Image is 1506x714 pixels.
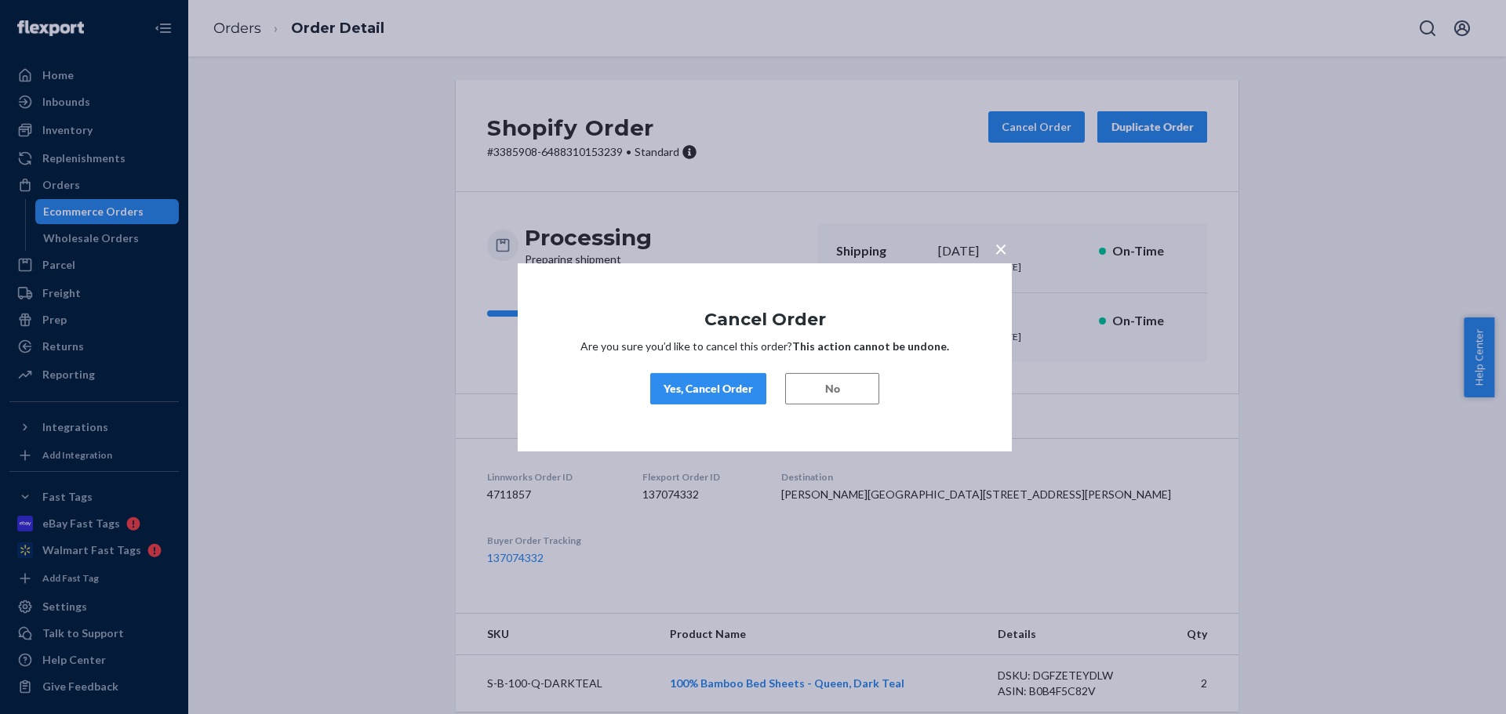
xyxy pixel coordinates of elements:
div: Yes, Cancel Order [664,381,753,397]
h1: Cancel Order [565,310,965,328]
span: × [995,234,1007,261]
button: Yes, Cancel Order [650,373,766,404]
button: No [785,373,879,404]
strong: This action cannot be undone. [792,339,949,353]
p: Are you sure you’d like to cancel this order? [565,339,965,354]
